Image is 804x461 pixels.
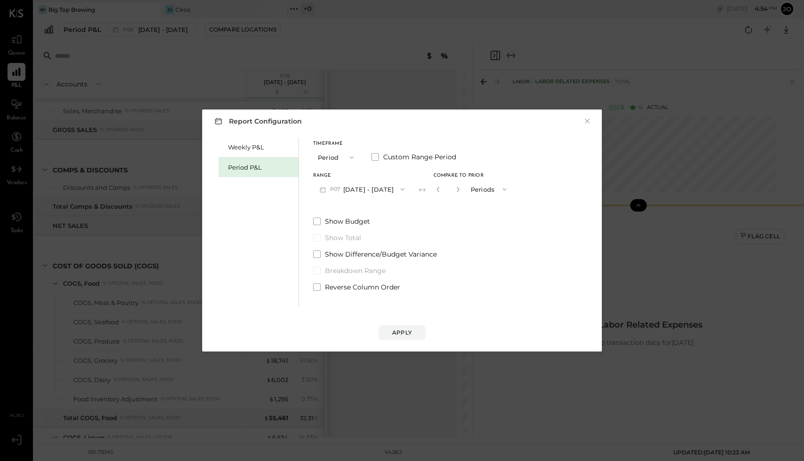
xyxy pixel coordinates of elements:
[378,325,426,340] button: Apply
[434,173,484,178] span: Compare to Prior
[383,152,456,162] span: Custom Range Period
[325,266,386,275] span: Breakdown Range
[228,163,294,172] div: Period P&L
[313,180,411,198] button: P07[DATE] - [DATE]
[466,180,513,198] button: Periods
[313,173,411,178] div: Range
[325,217,370,226] span: Show Budget
[313,148,360,166] button: Period
[330,186,343,193] span: P07
[325,250,437,259] span: Show Difference/Budget Variance
[325,233,361,242] span: Show Total
[213,115,302,127] h3: Report Configuration
[313,141,360,146] div: Timeframe
[228,143,294,152] div: Weekly P&L
[583,117,591,126] button: ×
[325,282,400,292] span: Reverse Column Order
[392,328,412,336] div: Apply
